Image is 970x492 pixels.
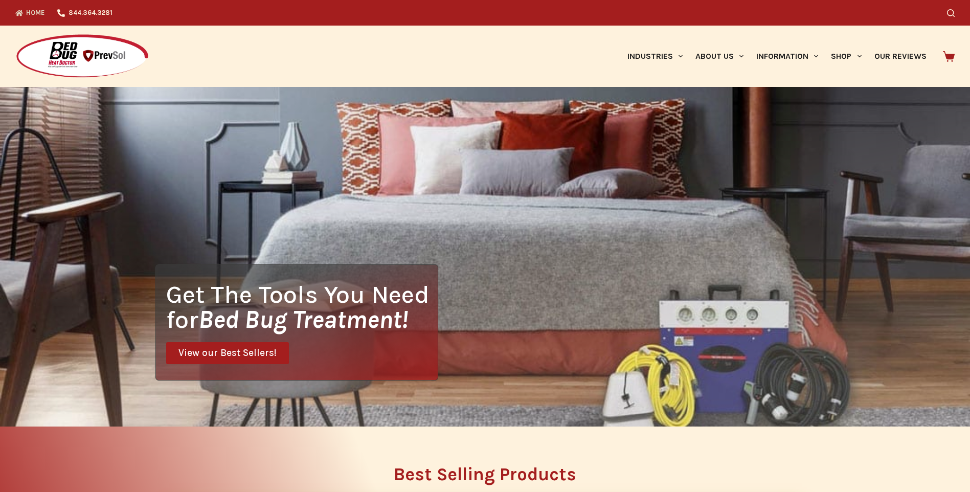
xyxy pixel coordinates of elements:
img: Prevsol/Bed Bug Heat Doctor [15,34,149,79]
nav: Primary [621,26,933,87]
a: Information [750,26,825,87]
a: Our Reviews [868,26,933,87]
a: About Us [689,26,750,87]
a: Industries [621,26,689,87]
a: View our Best Sellers! [166,342,289,364]
h2: Best Selling Products [155,465,815,483]
a: Shop [825,26,868,87]
button: Search [947,9,955,17]
h1: Get The Tools You Need for [166,282,438,332]
i: Bed Bug Treatment! [198,305,408,334]
span: View our Best Sellers! [178,348,277,358]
